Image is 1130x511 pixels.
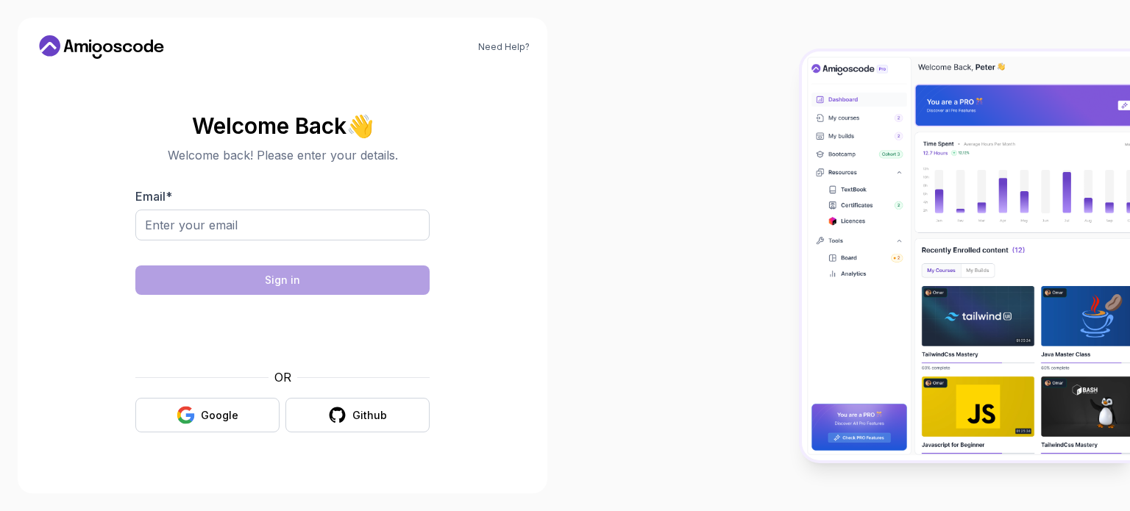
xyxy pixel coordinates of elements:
[171,304,394,360] iframe: Widget containing checkbox for hCaptcha security challenge
[285,398,430,432] button: Github
[265,273,300,287] div: Sign in
[802,51,1130,460] img: Amigoscode Dashboard
[135,265,430,295] button: Sign in
[135,210,430,240] input: Enter your email
[344,111,376,140] span: 👋
[135,114,430,137] h2: Welcome Back
[135,146,430,164] p: Welcome back! Please enter your details.
[201,408,238,423] div: Google
[478,41,530,53] a: Need Help?
[135,189,172,204] label: Email *
[35,35,168,59] a: Home link
[274,368,291,386] p: OR
[135,398,280,432] button: Google
[352,408,387,423] div: Github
